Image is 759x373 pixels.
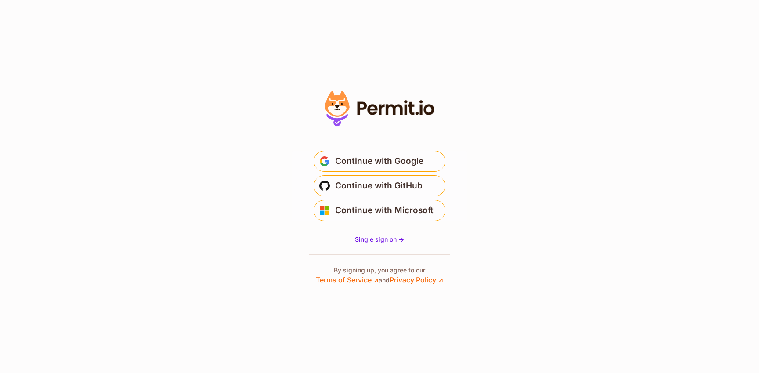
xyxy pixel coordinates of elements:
a: Single sign on -> [355,235,404,244]
a: Privacy Policy ↗ [390,275,443,284]
button: Continue with GitHub [314,175,445,196]
span: Continue with Microsoft [335,203,434,217]
span: Continue with GitHub [335,179,423,193]
button: Continue with Microsoft [314,200,445,221]
span: Continue with Google [335,154,423,168]
p: By signing up, you agree to our and [316,266,443,285]
button: Continue with Google [314,151,445,172]
a: Terms of Service ↗ [316,275,379,284]
span: Single sign on -> [355,235,404,243]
